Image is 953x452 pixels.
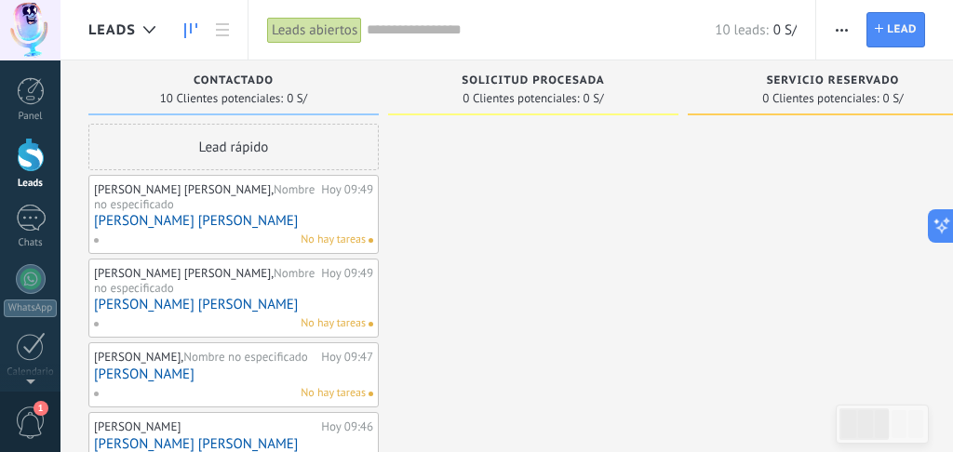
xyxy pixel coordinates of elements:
[463,93,579,104] span: 0 Clientes potenciales:
[207,12,238,48] a: Lista
[321,266,373,295] div: Hoy 09:49
[715,21,768,39] span: 10 leads:
[762,93,879,104] span: 0 Clientes potenciales:
[462,74,604,87] span: Solicitud procesada
[397,74,669,90] div: Solicitud procesada
[88,124,379,170] div: Lead rápido
[94,436,373,452] a: [PERSON_NAME] [PERSON_NAME]
[584,93,604,104] span: 0 S/
[94,419,316,434] div: [PERSON_NAME]
[773,21,797,39] span: 0 S/
[183,349,308,365] span: Nombre no especificado
[287,93,307,104] span: 0 S/
[301,385,366,402] span: No hay tareas
[369,322,373,326] span: No hacer lo asignado
[369,238,373,243] span: No hacer lo asignado
[160,93,283,104] span: 10 Clientes potenciales:
[94,182,316,211] div: [PERSON_NAME] [PERSON_NAME],
[321,350,373,365] div: Hoy 09:47
[4,237,58,249] div: Chats
[866,12,925,47] a: Lead
[34,401,48,416] span: 1
[321,419,373,434] div: Hoy 09:46
[883,93,904,104] span: 0 S/
[4,178,58,190] div: Leads
[194,74,274,87] span: Contactado
[301,315,366,332] span: No hay tareas
[4,111,58,123] div: Panel
[4,299,57,317] div: WhatsApp
[94,265,315,296] span: Nombre no especificado
[94,297,373,312] a: [PERSON_NAME] [PERSON_NAME]
[88,21,136,39] span: Leads
[94,350,316,365] div: [PERSON_NAME],
[94,213,373,229] a: [PERSON_NAME] [PERSON_NAME]
[267,17,362,44] div: Leads abiertos
[175,12,207,48] a: Leads
[887,13,917,47] span: Lead
[828,12,855,47] button: Más
[767,74,900,87] span: Servicio reservado
[98,74,369,90] div: Contactado
[321,182,373,211] div: Hoy 09:49
[94,266,316,295] div: [PERSON_NAME] [PERSON_NAME],
[369,392,373,396] span: No hacer lo asignado
[301,232,366,248] span: No hay tareas
[94,181,315,212] span: Nombre no especificado
[94,366,373,382] a: [PERSON_NAME]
